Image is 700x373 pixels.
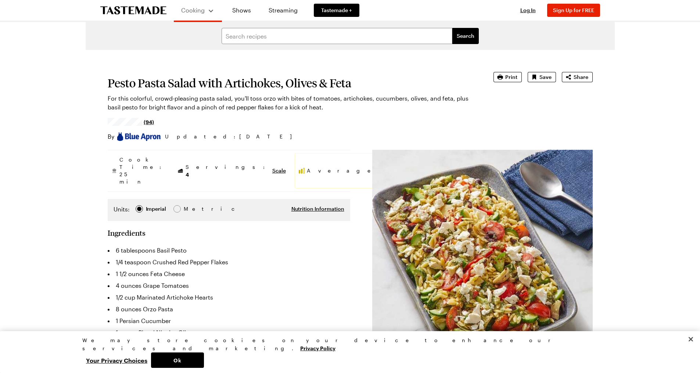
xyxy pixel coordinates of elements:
[114,205,130,214] label: Units:
[119,156,165,185] span: Cook Time: 25 min
[372,150,593,370] img: Recipe image thumbnail
[82,352,151,368] button: Your Privacy Choices
[108,291,350,303] li: 1/2 cup Marinated Artichoke Hearts
[165,133,299,141] span: Updated : [DATE]
[108,268,350,280] li: 1 1/2 ounces Feta Cheese
[108,132,161,141] div: By
[307,167,377,174] span: Average
[513,7,543,14] button: Log In
[108,315,350,327] li: 1 Persian Cucumber
[146,205,167,213] span: Imperial
[314,4,359,17] a: Tastemade +
[574,73,588,81] span: Share
[108,119,154,125] a: 4.4/5 stars from 94 reviews
[452,28,479,44] button: filters
[222,28,452,44] input: Search recipes
[108,280,350,291] li: 4 ounces Grape Tomatoes
[114,205,199,215] div: Imperial Metric
[457,32,474,40] span: Search
[146,205,166,213] div: Imperial
[108,94,473,112] p: For this colorful, crowd-pleasing pasta salad, you'll toss orzo with bites of tomatoes, artichoke...
[151,352,204,368] button: Ok
[108,245,350,256] li: 6 tablespoons Basil Pesto
[562,72,593,82] button: Share
[539,73,552,81] span: Save
[82,336,611,368] div: Privacy
[683,331,699,347] button: Close
[108,256,350,268] li: 1/4 teaspoon Crushed Red Pepper Flakes
[108,327,350,338] li: 1 ounce Pitted Niçoise Olives
[553,7,594,13] span: Sign Up for FREE
[520,7,536,13] span: Log In
[181,7,205,14] span: Cooking
[291,205,344,213] button: Nutrition Information
[108,303,350,315] li: 8 ounces Orzo Pasta
[117,132,161,141] img: Blue Apron
[300,344,335,351] a: More information about your privacy, opens in a new tab
[186,163,269,178] span: Servings:
[144,118,154,126] span: (94)
[547,4,600,17] button: Sign Up for FREE
[528,72,556,82] button: Save recipe
[184,205,199,213] div: Metric
[100,6,166,15] a: To Tastemade Home Page
[108,228,146,237] h2: Ingredients
[186,171,189,178] span: 4
[321,7,352,14] span: Tastemade +
[184,205,200,213] span: Metric
[82,336,611,352] div: We may store cookies on your device to enhance our services and marketing.
[505,73,517,81] span: Print
[493,72,522,82] button: Print
[108,76,473,90] h1: Pesto Pasta Salad with Artichokes, Olives & Feta
[272,167,286,174] button: Scale
[181,3,215,18] button: Cooking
